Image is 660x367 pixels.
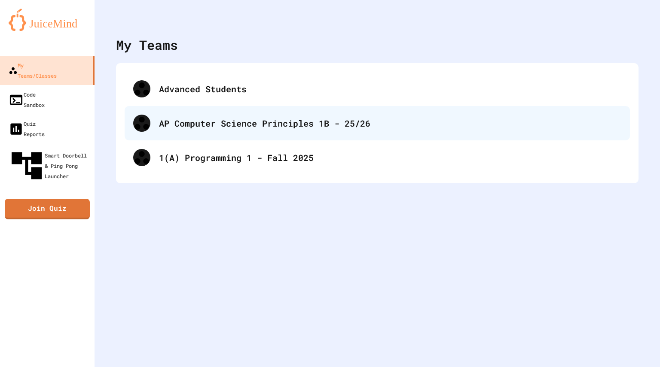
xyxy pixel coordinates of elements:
[9,148,91,184] div: Smart Doorbell & Ping Pong Launcher
[125,72,630,106] div: Advanced Students
[159,151,621,164] div: 1(A) Programming 1 - Fall 2025
[9,89,45,110] div: Code Sandbox
[116,35,178,55] div: My Teams
[125,140,630,175] div: 1(A) Programming 1 - Fall 2025
[5,199,90,219] a: Join Quiz
[125,106,630,140] div: AP Computer Science Principles 1B - 25/26
[9,60,57,81] div: My Teams/Classes
[159,82,621,95] div: Advanced Students
[9,118,45,139] div: Quiz Reports
[9,9,86,31] img: logo-orange.svg
[159,117,621,130] div: AP Computer Science Principles 1B - 25/26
